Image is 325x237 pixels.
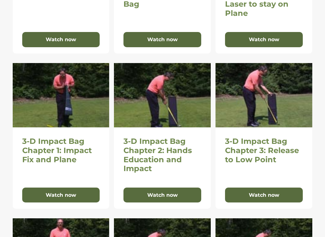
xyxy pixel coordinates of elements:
[22,32,100,47] button: Watch now
[225,188,303,203] button: Watch now
[22,188,100,203] button: Watch now
[225,137,303,164] h2: 3-D Impact Bag Chapter 3: Release to Low Point
[123,32,201,47] button: Watch now
[225,32,303,47] button: Watch now
[123,137,201,173] h2: 3-D Impact Bag Chapter 2: Hands Education and Impact
[22,137,100,164] h2: 3-D Impact Bag Chapter 1: Impact Fix and Plane
[123,188,201,203] button: Watch now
